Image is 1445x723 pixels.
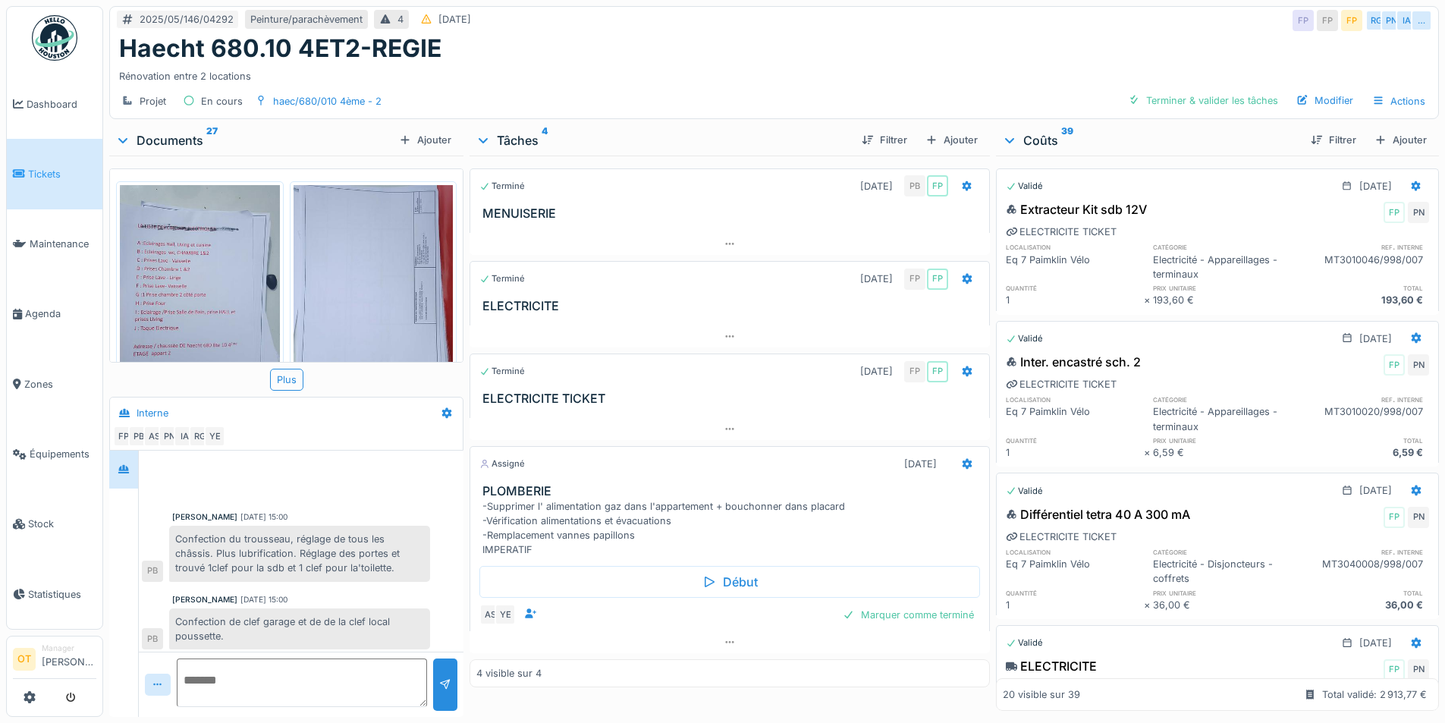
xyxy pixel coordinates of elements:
div: Electricité - Disjoncteurs - coffrets [1153,557,1291,586]
div: IA [174,426,195,447]
h6: total [1291,435,1429,445]
span: Équipements [30,447,96,461]
li: OT [13,648,36,671]
div: Ajouter [393,130,457,150]
div: 6,59 € [1291,445,1429,460]
div: Filtrer [1305,130,1362,150]
a: OT Manager[PERSON_NAME] [13,643,96,679]
a: Dashboard [7,69,102,139]
div: RG [1365,10,1387,31]
h6: prix unitaire [1153,283,1291,293]
div: Terminé [479,180,525,193]
h6: quantité [1006,588,1144,598]
div: Validé [1006,485,1043,498]
div: FP [904,361,925,382]
h3: MENUISERIE [482,206,982,221]
div: FP [1384,354,1405,376]
h3: PLOMBERIE [482,484,982,498]
div: FP [927,175,948,196]
sup: 4 [542,131,548,149]
div: Validé [1006,180,1043,193]
h6: catégorie [1153,242,1291,252]
div: [DATE] [860,272,893,286]
span: Zones [24,377,96,391]
div: Ajouter [919,130,984,150]
div: Marquer comme terminé [837,605,980,625]
div: [DATE] [438,12,471,27]
div: PB [128,426,149,447]
a: Maintenance [7,209,102,279]
div: Terminé [479,365,525,378]
h6: quantité [1006,283,1144,293]
h6: ref. interne [1291,547,1429,557]
div: [DATE] [1359,483,1392,498]
div: Rénovation entre 2 locations [119,63,1429,83]
div: Assigné [479,457,525,470]
div: PB [904,175,925,196]
h3: ELECTRICITE [482,299,982,313]
div: Total validé: 2 913,77 € [1322,687,1427,702]
div: Interne [137,406,168,420]
div: 36,00 € [1153,598,1291,612]
div: Filtrer [856,130,913,150]
div: [DATE] [1359,332,1392,346]
div: 4 [397,12,404,27]
div: PN [1408,507,1429,528]
img: Badge_color-CXgf-gQk.svg [32,15,77,61]
div: AS [479,604,501,625]
div: 193,60 € [1291,293,1429,307]
div: Différentiel tetra 40 A 300 mA [1006,505,1190,523]
h6: prix unitaire [1153,588,1291,598]
h6: catégorie [1153,547,1291,557]
div: MT3010046/998/007 [1291,253,1429,281]
h6: ref. interne [1291,242,1429,252]
span: Maintenance [30,237,96,251]
div: 1 [1006,293,1144,307]
div: Electricité - Appareillages - terminaux [1153,253,1291,281]
span: Tickets [28,167,96,181]
div: FP [1317,10,1338,31]
div: [PERSON_NAME] [172,511,237,523]
div: [DATE] [860,179,893,193]
div: Ajouter [1368,130,1433,150]
div: En cours [201,94,243,108]
div: Terminé [479,272,525,285]
div: Plus [270,369,303,391]
div: 2025/05/146/04292 [140,12,234,27]
div: × [1144,293,1154,307]
div: Eq 7 Paimklin Vélo [1006,253,1144,281]
a: Équipements [7,419,102,489]
div: [DATE] [1359,179,1392,193]
div: Eq 7 Paimklin Vélo [1006,557,1144,586]
h6: localisation [1006,395,1144,404]
div: FP [113,426,134,447]
div: Documents [115,131,393,149]
a: Zones [7,349,102,419]
div: PB [142,628,163,649]
div: [DATE] 15:00 [240,511,287,523]
sup: 27 [206,131,218,149]
div: FP [1341,10,1362,31]
sup: 39 [1061,131,1073,149]
div: Validé [1006,637,1043,649]
div: PN [1408,202,1429,223]
div: YE [495,604,516,625]
h6: catégorie [1153,395,1291,404]
div: Coûts [1002,131,1299,149]
div: Eq 7 Paimklin Vélo [1006,404,1144,433]
div: Inter. encastré sch. 2 [1006,353,1141,371]
div: 1 [1006,445,1144,460]
div: [DATE] [860,364,893,379]
div: [DATE] [1359,636,1392,650]
div: PN [1381,10,1402,31]
div: Modifier [1290,90,1359,111]
div: AS [143,426,165,447]
div: … [1411,10,1432,31]
span: Stock [28,517,96,531]
div: YE [204,426,225,447]
h3: ELECTRICITE TICKET [482,391,982,406]
div: × [1144,445,1154,460]
div: [DATE] [904,457,937,471]
h6: quantité [1006,435,1144,445]
div: FP [904,269,925,290]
